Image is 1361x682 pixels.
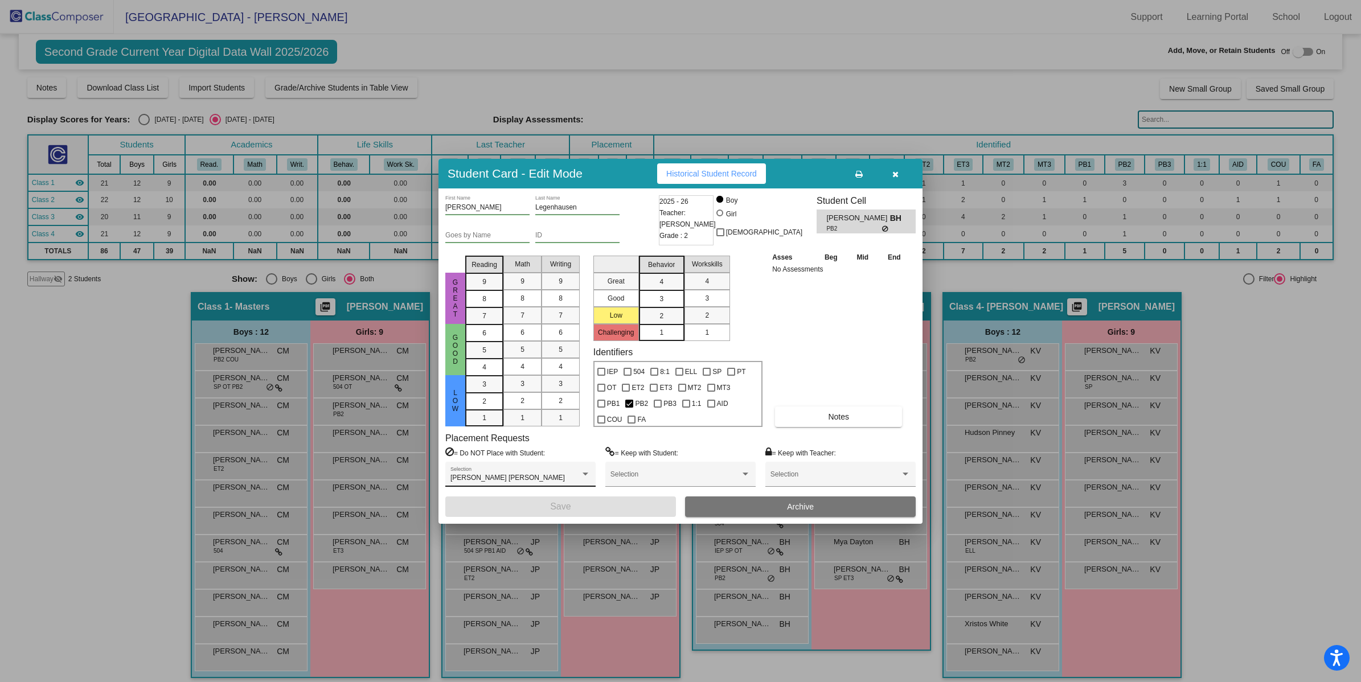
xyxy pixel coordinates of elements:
span: 1 [520,413,524,423]
span: 2025 - 26 [659,196,688,207]
span: 7 [559,310,563,321]
label: = Keep with Student: [605,447,678,458]
button: Historical Student Record [657,163,766,184]
span: 4 [482,362,486,372]
span: PB3 [663,397,677,410]
span: 4 [659,277,663,287]
span: 4 [705,276,709,286]
button: Save [445,496,676,517]
span: 2 [520,396,524,406]
th: Mid [847,251,878,264]
span: Great [450,278,461,318]
button: Archive [685,496,916,517]
span: ET3 [659,381,672,395]
span: Save [550,502,571,511]
h3: Student Card - Edit Mode [448,166,583,180]
label: = Do NOT Place with Student: [445,447,545,458]
span: [PERSON_NAME] [826,212,889,224]
span: 3 [705,293,709,303]
th: Asses [769,251,815,264]
span: MT3 [717,381,731,395]
span: 5 [559,344,563,355]
span: 7 [482,311,486,321]
span: 4 [520,361,524,372]
span: 1 [482,413,486,423]
label: = Keep with Teacher: [765,447,836,458]
span: 2 [659,311,663,321]
span: COU [607,413,622,426]
span: 1 [705,327,709,338]
span: BH [890,212,906,224]
span: FA [637,413,646,426]
div: Girl [725,209,737,219]
span: 8:1 [660,365,670,379]
span: 4 [559,361,563,372]
span: Workskills [692,259,723,269]
span: PT [737,365,745,379]
span: Notes [828,412,849,421]
span: 5 [520,344,524,355]
input: goes by name [445,232,530,240]
span: Historical Student Record [666,169,757,178]
span: 1 [659,327,663,338]
span: OT [607,381,617,395]
label: Placement Requests [445,433,530,443]
button: Notes [775,406,902,427]
span: 8 [482,294,486,304]
span: Good [450,334,461,365]
span: MT2 [688,381,702,395]
h3: Student Cell [817,195,916,206]
span: Math [515,259,530,269]
span: Archive [787,502,814,511]
span: SP [712,365,722,379]
span: 3 [520,379,524,389]
span: 5 [482,345,486,355]
span: [DEMOGRAPHIC_DATA] [726,225,802,239]
span: 1 [559,413,563,423]
span: Behavior [648,260,675,270]
span: 3 [559,379,563,389]
span: 2 [559,396,563,406]
span: 3 [482,379,486,389]
span: IEP [607,365,618,379]
span: PB1 [607,397,620,410]
span: PB2 [826,224,882,233]
span: Teacher: [PERSON_NAME] [659,207,716,230]
span: 6 [520,327,524,338]
span: ELL [685,365,697,379]
span: 7 [520,310,524,321]
span: 2 [705,310,709,321]
span: 9 [482,277,486,287]
span: ET2 [632,381,644,395]
span: 504 [633,365,645,379]
span: Writing [550,259,571,269]
span: Low [450,389,461,413]
span: 8 [520,293,524,303]
span: 2 [482,396,486,406]
span: 6 [559,327,563,338]
span: [PERSON_NAME] [PERSON_NAME] [450,474,565,482]
span: Reading [472,260,497,270]
label: Identifiers [593,347,633,358]
span: 1:1 [692,397,702,410]
td: No Assessments [769,264,911,275]
span: Grade : 2 [659,230,688,241]
span: 3 [659,294,663,304]
span: 9 [520,276,524,286]
div: Boy [725,195,738,206]
span: AID [717,397,728,410]
span: 6 [482,328,486,338]
span: 8 [559,293,563,303]
span: PB2 [635,397,648,410]
span: 9 [559,276,563,286]
th: End [878,251,911,264]
th: Beg [815,251,847,264]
